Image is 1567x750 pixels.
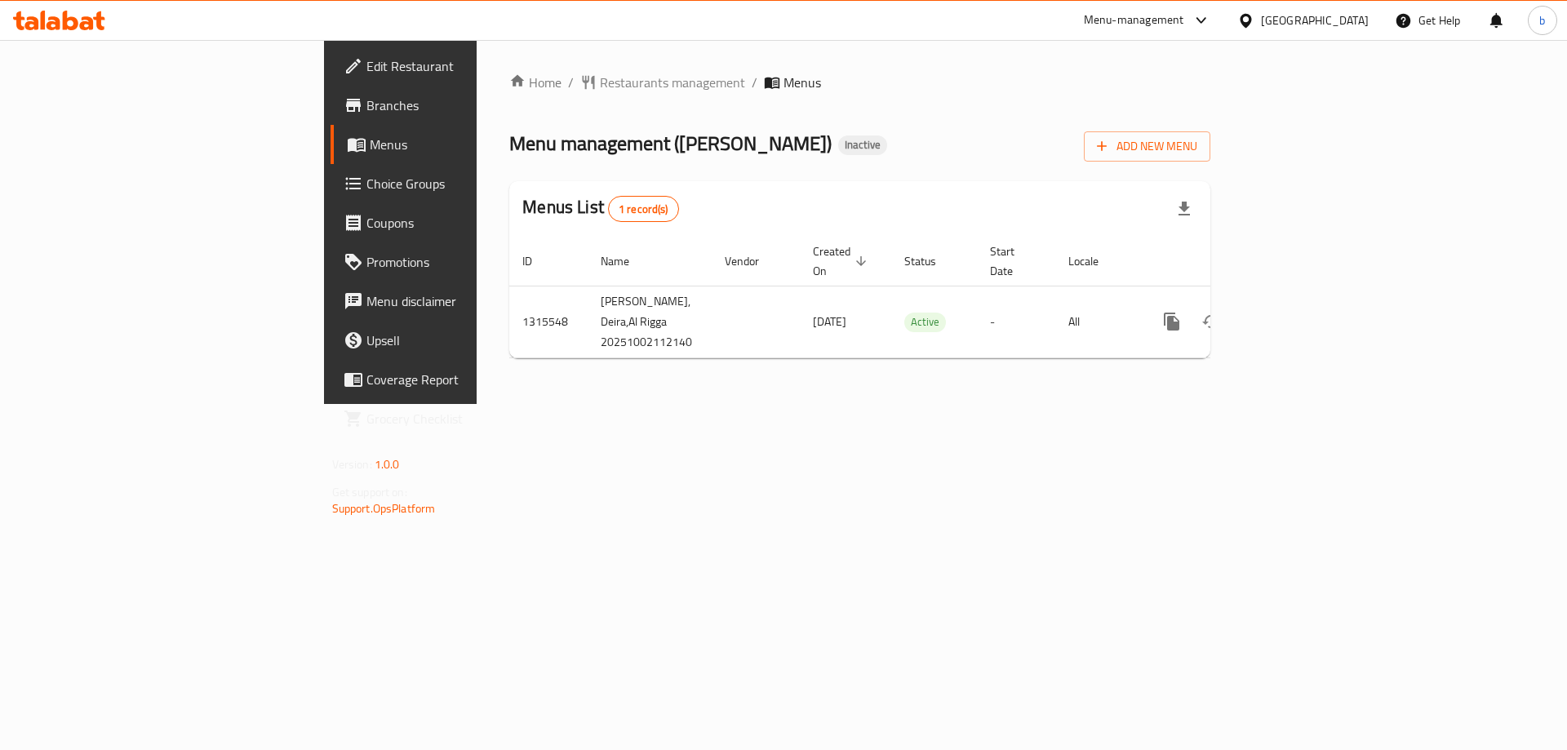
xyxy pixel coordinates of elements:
span: Coupons [366,213,573,233]
a: Coupons [331,203,586,242]
span: Name [601,251,650,271]
span: Inactive [838,138,887,152]
div: Total records count [608,196,679,222]
span: Branches [366,95,573,115]
span: Status [904,251,957,271]
a: Choice Groups [331,164,586,203]
span: Choice Groups [366,174,573,193]
td: [PERSON_NAME], Deira,Al Rigga 20251002112140 [588,286,712,357]
span: 1.0.0 [375,454,400,475]
a: Menus [331,125,586,164]
span: Vendor [725,251,780,271]
span: Menus [370,135,573,154]
a: Restaurants management [580,73,745,92]
div: Active [904,313,946,332]
span: Menu management ( [PERSON_NAME] ) [509,125,832,162]
div: [GEOGRAPHIC_DATA] [1261,11,1369,29]
span: Restaurants management [600,73,745,92]
span: Coverage Report [366,370,573,389]
a: Upsell [331,321,586,360]
a: Coverage Report [331,360,586,399]
a: Branches [331,86,586,125]
span: Version: [332,454,372,475]
span: Edit Restaurant [366,56,573,76]
span: Upsell [366,331,573,350]
button: Add New Menu [1084,131,1210,162]
button: Change Status [1192,302,1231,341]
a: Grocery Checklist [331,399,586,438]
td: - [977,286,1055,357]
span: Created On [813,242,872,281]
h2: Menus List [522,195,678,222]
span: [DATE] [813,311,846,332]
a: Promotions [331,242,586,282]
div: Menu-management [1084,11,1184,30]
span: ID [522,251,553,271]
span: b [1539,11,1545,29]
span: Menus [783,73,821,92]
span: Menu disclaimer [366,291,573,311]
table: enhanced table [509,237,1322,358]
span: Grocery Checklist [366,409,573,428]
a: Edit Restaurant [331,47,586,86]
nav: breadcrumb [509,73,1210,92]
span: 1 record(s) [609,202,678,217]
a: Menu disclaimer [331,282,586,321]
button: more [1152,302,1192,341]
span: Add New Menu [1097,136,1197,157]
span: Promotions [366,252,573,272]
span: Locale [1068,251,1120,271]
div: Inactive [838,135,887,155]
span: Active [904,313,946,331]
a: Support.OpsPlatform [332,498,436,519]
li: / [752,73,757,92]
th: Actions [1139,237,1322,286]
span: Get support on: [332,482,407,503]
td: All [1055,286,1139,357]
span: Start Date [990,242,1036,281]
